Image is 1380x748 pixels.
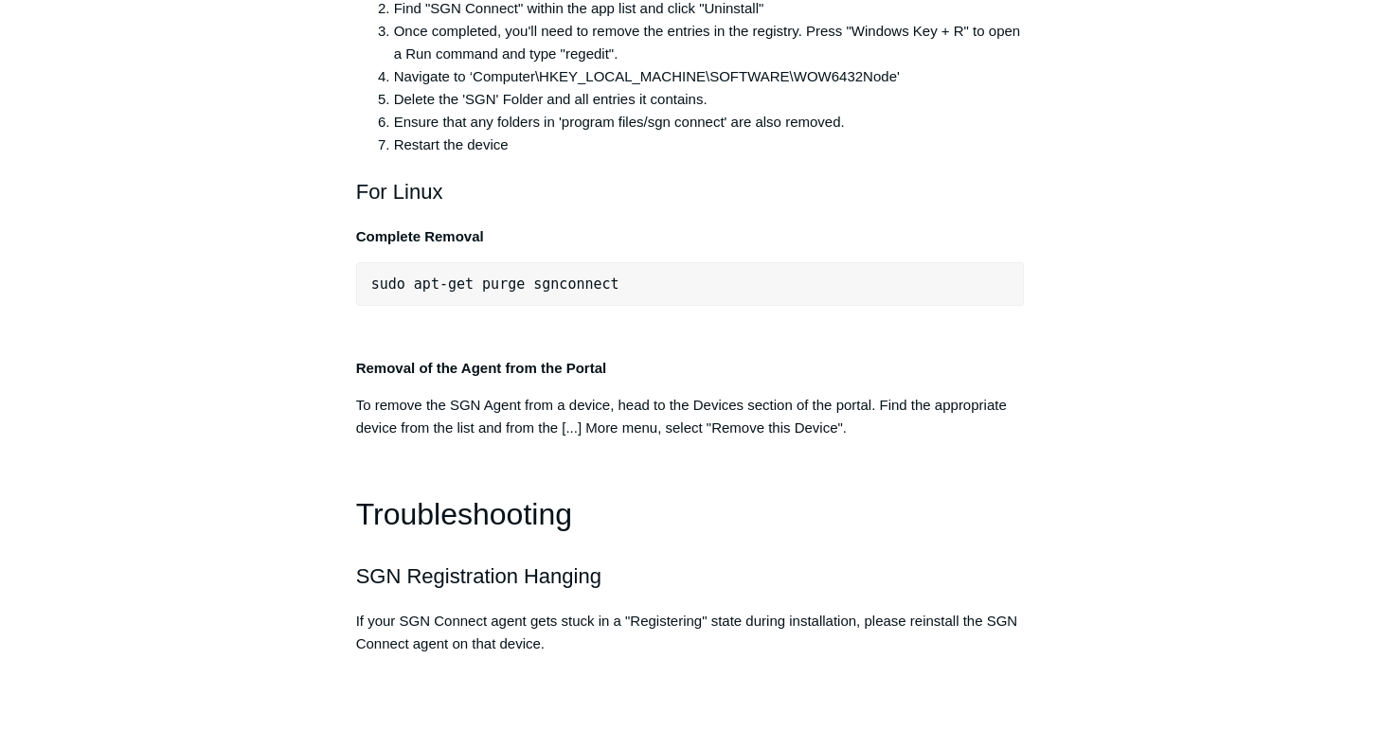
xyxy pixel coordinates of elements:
strong: Complete Removal [356,228,484,244]
li: Delete the 'SGN' Folder and all entries it contains. [394,88,1025,111]
li: Restart the device [394,134,1025,156]
h2: For Linux [356,175,1025,208]
li: Ensure that any folders in 'program files/sgn connect' are also removed. [394,111,1025,134]
span: If your SGN Connect agent gets stuck in a "Registering" state during installation, please reinsta... [356,613,1018,651]
h1: Troubleshooting [356,490,1025,539]
pre: sudo apt-get purge sgnconnect [356,262,1025,306]
strong: Removal of the Agent from the Portal [356,360,606,376]
li: Once completed, you'll need to remove the entries in the registry. Press "Windows Key + R" to ope... [394,20,1025,65]
h2: SGN Registration Hanging [356,560,1025,593]
span: To remove the SGN Agent from a device, head to the Devices section of the portal. Find the approp... [356,397,1007,436]
li: Navigate to ‘Computer\HKEY_LOCAL_MACHINE\SOFTWARE\WOW6432Node' [394,65,1025,88]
